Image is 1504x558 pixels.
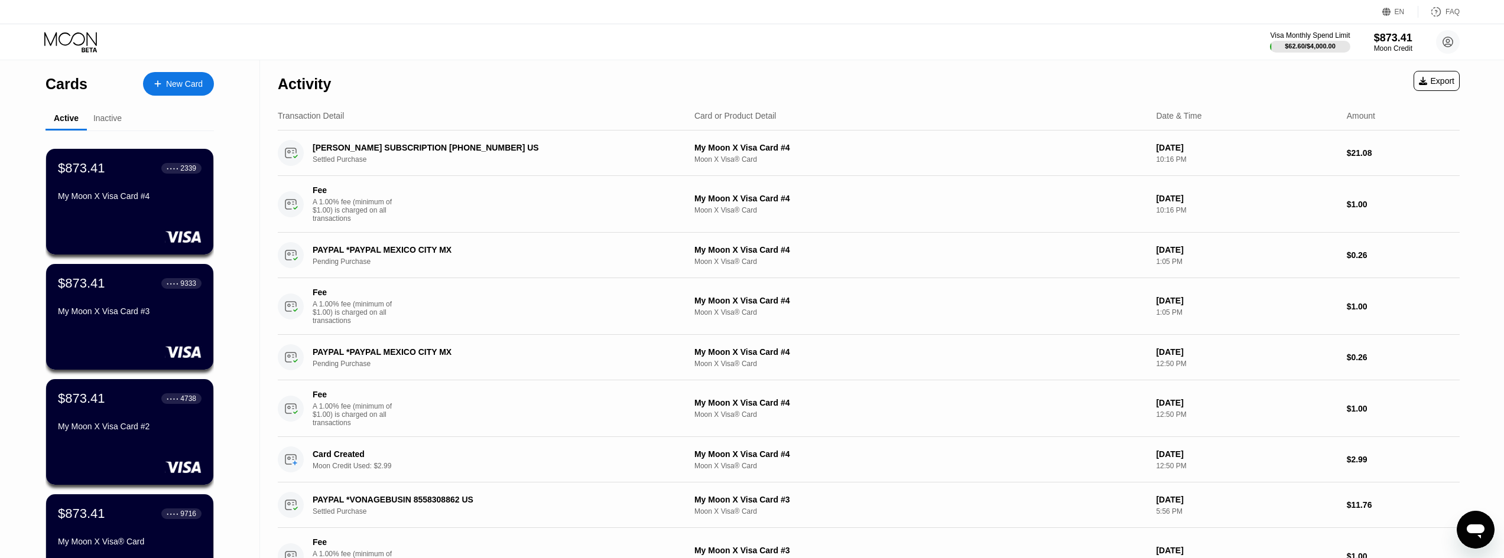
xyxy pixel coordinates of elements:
div: 12:50 PM [1156,462,1337,470]
div: $873.41 [58,391,105,406]
div: [DATE] [1156,449,1337,459]
div: Transaction Detail [278,111,344,120]
div: PAYPAL *PAYPAL MEXICO CITY MX [313,245,654,254]
div: Moon Credit [1374,44,1412,53]
div: Pending Purchase [313,360,679,368]
div: Active [54,113,79,123]
div: Fee [313,537,395,547]
div: $11.76 [1347,500,1460,510]
div: $873.41● ● ● ●4738My Moon X Visa Card #2 [46,379,213,485]
div: FeeA 1.00% fee (minimum of $1.00) is charged on all transactionsMy Moon X Visa Card #4Moon X Visa... [278,278,1460,335]
div: [DATE] [1156,398,1337,407]
div: [PERSON_NAME] SUBSCRIPTION [PHONE_NUMBER] US [313,143,654,152]
div: Visa Monthly Spend Limit$62.60/$4,000.00 [1270,31,1350,53]
div: Inactive [93,113,122,123]
div: PAYPAL *PAYPAL MEXICO CITY MXPending PurchaseMy Moon X Visa Card #4Moon X Visa® Card[DATE]12:50 P... [278,335,1460,380]
div: ● ● ● ● [167,397,178,400]
div: A 1.00% fee (minimum of $1.00) is charged on all transactions [313,300,401,325]
div: $62.60 / $4,000.00 [1285,43,1336,50]
div: New Card [143,72,214,96]
div: Card Created [313,449,654,459]
div: $873.41 [58,506,105,521]
div: Moon X Visa® Card [694,410,1146,419]
div: Date & Time [1156,111,1201,120]
div: 1:05 PM [1156,308,1337,316]
div: A 1.00% fee (minimum of $1.00) is charged on all transactions [313,198,401,223]
div: [DATE] [1156,143,1337,152]
div: ● ● ● ● [167,167,178,170]
div: My Moon X Visa Card #4 [694,449,1146,459]
div: $873.41Moon Credit [1374,32,1412,53]
div: $2.99 [1347,455,1460,464]
div: [PERSON_NAME] SUBSCRIPTION [PHONE_NUMBER] USSettled PurchaseMy Moon X Visa Card #4Moon X Visa® Ca... [278,130,1460,176]
div: My Moon X Visa Card #4 [694,143,1146,152]
div: [DATE] [1156,245,1337,254]
div: Moon X Visa® Card [694,507,1146,515]
div: Moon Credit Used: $2.99 [313,462,679,470]
div: 9716 [180,510,196,518]
div: FAQ [1418,6,1460,18]
div: Fee [313,288,395,297]
div: 4738 [180,394,196,403]
div: 9333 [180,279,196,288]
div: Visa Monthly Spend Limit [1270,31,1350,40]
div: Settled Purchase [313,507,679,515]
div: New Card [166,79,203,89]
div: Activity [278,76,331,93]
div: $873.41● ● ● ●2339My Moon X Visa Card #4 [46,149,213,254]
div: My Moon X Visa Card #4 [694,245,1146,254]
div: [DATE] [1156,495,1337,504]
div: $1.00 [1347,404,1460,413]
div: FAQ [1445,8,1460,16]
div: Amount [1347,111,1375,120]
div: Export [1414,71,1460,91]
div: 12:50 PM [1156,360,1337,368]
div: My Moon X Visa Card #2 [58,422,202,431]
div: A 1.00% fee (minimum of $1.00) is charged on all transactions [313,402,401,427]
div: Fee [313,185,395,195]
div: FeeA 1.00% fee (minimum of $1.00) is charged on all transactionsMy Moon X Visa Card #4Moon X Visa... [278,176,1460,233]
div: $0.26 [1347,353,1460,362]
div: 5:56 PM [1156,507,1337,515]
div: My Moon X Visa Card #3 [694,495,1146,504]
div: 12:50 PM [1156,410,1337,419]
div: Card CreatedMoon Credit Used: $2.99My Moon X Visa Card #4Moon X Visa® Card[DATE]12:50 PM$2.99 [278,437,1460,482]
div: FeeA 1.00% fee (minimum of $1.00) is charged on all transactionsMy Moon X Visa Card #4Moon X Visa... [278,380,1460,437]
div: My Moon X Visa Card #4 [58,191,202,201]
div: Pending Purchase [313,257,679,266]
div: [DATE] [1156,194,1337,203]
div: PAYPAL *VONAGEBUSIN 8558308862 US [313,495,654,504]
div: [DATE] [1156,546,1337,555]
div: PAYPAL *PAYPAL MEXICO CITY MXPending PurchaseMy Moon X Visa Card #4Moon X Visa® Card[DATE]1:05 PM... [278,233,1460,278]
div: $0.26 [1347,250,1460,260]
div: My Moon X Visa Card #4 [694,347,1146,357]
div: $873.41 [58,276,105,291]
div: Moon X Visa® Card [694,308,1146,316]
div: $873.41 [58,161,105,176]
div: PAYPAL *VONAGEBUSIN 8558308862 USSettled PurchaseMy Moon X Visa Card #3Moon X Visa® Card[DATE]5:5... [278,482,1460,528]
div: Export [1419,76,1454,86]
div: My Moon X Visa Card #3 [694,546,1146,555]
div: $873.41● ● ● ●9333My Moon X Visa Card #3 [46,264,213,370]
div: ● ● ● ● [167,282,178,285]
div: Moon X Visa® Card [694,462,1146,470]
div: My Moon X Visa Card #4 [694,194,1146,203]
div: Card or Product Detail [694,111,777,120]
div: 2339 [180,164,196,172]
div: $21.08 [1347,148,1460,158]
div: EN [1395,8,1405,16]
div: Moon X Visa® Card [694,206,1146,214]
div: $1.00 [1347,302,1460,311]
iframe: Button to launch messaging window [1457,511,1495,549]
div: 10:16 PM [1156,155,1337,164]
div: [DATE] [1156,296,1337,305]
div: My Moon X Visa Card #4 [694,296,1146,305]
div: ● ● ● ● [167,512,178,515]
div: PAYPAL *PAYPAL MEXICO CITY MX [313,347,654,357]
div: Moon X Visa® Card [694,360,1146,368]
div: Fee [313,390,395,399]
div: Settled Purchase [313,155,679,164]
div: [DATE] [1156,347,1337,357]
